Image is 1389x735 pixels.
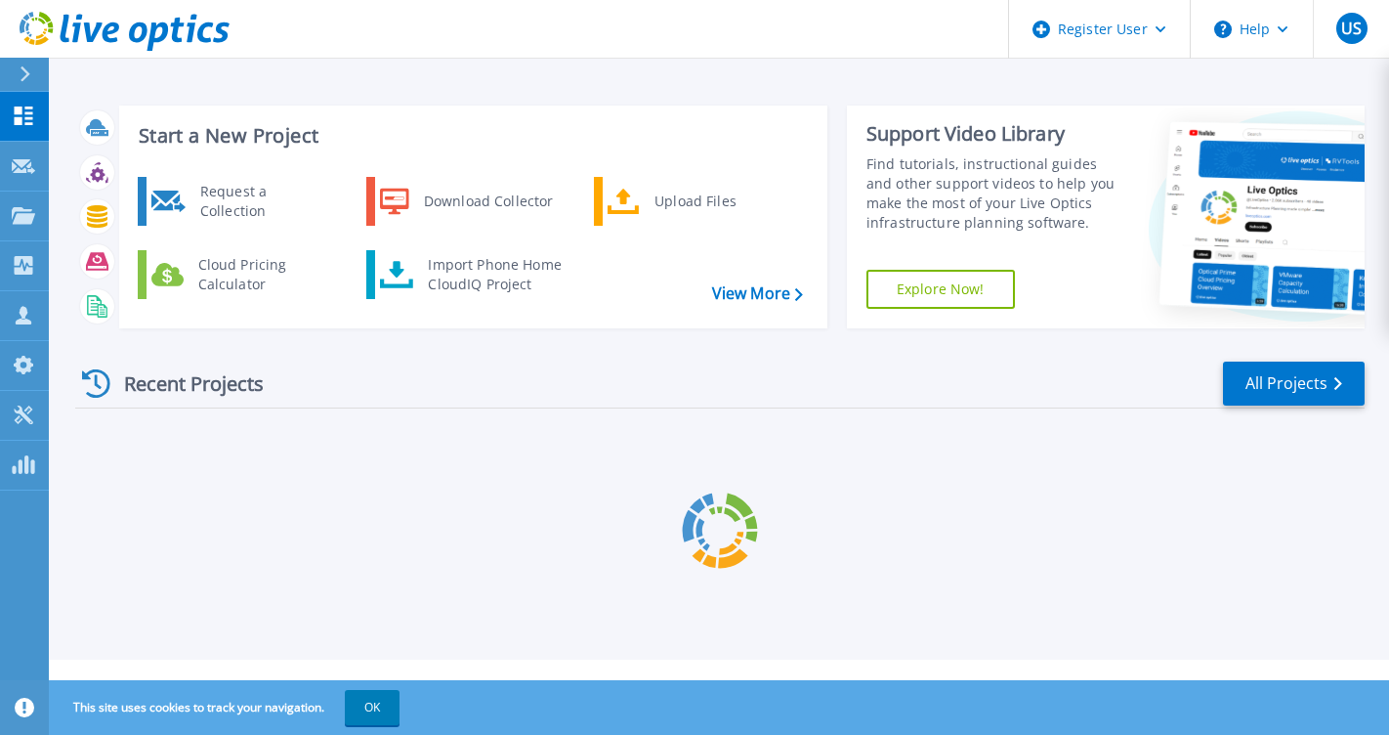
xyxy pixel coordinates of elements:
div: Download Collector [414,182,562,221]
div: Import Phone Home CloudIQ Project [418,255,570,294]
div: Recent Projects [75,360,290,408]
a: View More [712,284,803,303]
a: Download Collector [366,177,567,226]
div: Request a Collection [190,182,333,221]
div: Cloud Pricing Calculator [189,255,333,294]
div: Upload Files [645,182,789,221]
button: OK [345,690,400,725]
a: Request a Collection [138,177,338,226]
span: This site uses cookies to track your navigation. [54,690,400,725]
a: Explore Now! [866,270,1015,309]
a: Upload Files [594,177,794,226]
div: Find tutorials, instructional guides and other support videos to help you make the most of your L... [866,154,1125,233]
h3: Start a New Project [139,125,802,147]
div: Support Video Library [866,121,1125,147]
span: US [1341,21,1362,36]
a: Cloud Pricing Calculator [138,250,338,299]
a: All Projects [1223,362,1365,406]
